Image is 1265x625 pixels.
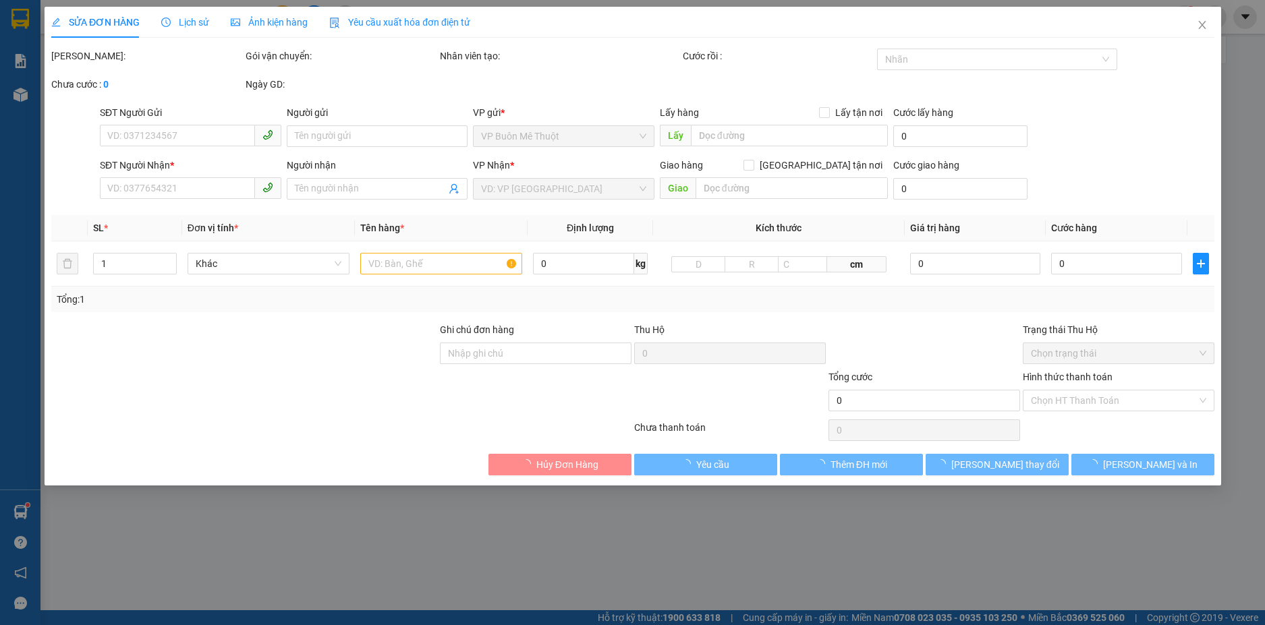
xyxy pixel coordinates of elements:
span: Lấy hàng [659,107,698,118]
span: Đơn vị tính [187,222,237,233]
span: loading [521,459,536,469]
span: Thu Hộ [634,324,664,335]
div: Người gửi [286,105,468,120]
div: Cước rồi : [682,49,874,63]
span: Lịch sử [161,17,209,28]
span: phone [262,129,273,140]
label: Hình thức thanh toán [1022,371,1112,382]
span: phone [262,182,273,193]
span: Lấy [659,125,690,146]
span: Tổng cước [828,371,872,382]
div: SĐT Người Nhận [100,158,281,173]
div: SĐT Người Gửi [100,105,281,120]
input: Dọc đường [695,177,887,199]
input: R [725,256,779,272]
span: loading [936,459,951,469]
div: Chưa cước : [51,77,243,92]
b: 0 [103,79,109,90]
button: plus [1192,253,1208,274]
span: Yêu cầu [696,457,729,472]
span: picture [231,18,240,27]
span: Chọn trạng thái [1030,343,1206,363]
div: [PERSON_NAME]: [51,49,243,63]
input: VD: Bàn, Ghế [360,253,522,274]
span: kg [634,253,648,274]
span: user-add [449,183,459,194]
span: loading [1088,459,1102,469]
button: Thêm ĐH mới [779,454,922,475]
span: [PERSON_NAME] thay đổi [951,457,1059,472]
input: Cước giao hàng [893,178,1027,200]
div: VP gửi [473,105,654,120]
div: Ngày GD: [246,77,437,92]
span: loading [681,459,696,469]
span: Kích thước [756,222,802,233]
span: Giao hàng [659,160,702,171]
span: Thêm ĐH mới [830,457,887,472]
input: C [778,256,826,272]
button: Yêu cầu [634,454,777,475]
span: close [1196,20,1207,30]
span: Tên hàng [360,222,403,233]
span: cm [826,256,886,272]
span: Lấy tận nơi [829,105,887,120]
span: Khác [195,254,341,274]
span: Giao [659,177,695,199]
span: Giá trị hàng [909,222,959,233]
input: Ghi chú đơn hàng [440,343,631,364]
span: Yêu cầu xuất hóa đơn điện tử [329,17,470,28]
input: Dọc đường [690,125,887,146]
span: VP Nhận [473,160,510,171]
button: [PERSON_NAME] và In [1071,454,1214,475]
input: Cước lấy hàng [893,125,1027,147]
span: loading [815,459,830,469]
span: Cước hàng [1051,222,1097,233]
button: Close [1183,7,1220,44]
label: Ghi chú đơn hàng [440,324,514,335]
span: plus [1193,258,1208,269]
span: Hủy Đơn Hàng [536,457,598,472]
button: delete [57,253,78,274]
span: edit [51,18,61,27]
span: VP Buôn Mê Thuột [481,126,646,146]
label: Cước lấy hàng [893,107,953,118]
span: Định lượng [567,222,614,233]
button: [PERSON_NAME] thay đổi [925,454,1068,475]
div: Tổng: 1 [57,292,488,307]
div: Nhân viên tạo: [440,49,680,63]
span: [PERSON_NAME] và In [1102,457,1197,472]
img: icon [329,18,340,28]
input: D [671,256,725,272]
div: Người nhận [286,158,468,173]
span: Ảnh kiện hàng [231,17,308,28]
span: [GEOGRAPHIC_DATA] tận nơi [754,158,887,173]
div: Chưa thanh toán [633,420,827,444]
label: Cước giao hàng [893,160,959,171]
button: Hủy Đơn Hàng [488,454,631,475]
span: SL [93,222,104,233]
span: SỬA ĐƠN HÀNG [51,17,140,28]
span: clock-circle [161,18,171,27]
div: Trạng thái Thu Hộ [1022,322,1214,337]
div: Gói vận chuyển: [246,49,437,63]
